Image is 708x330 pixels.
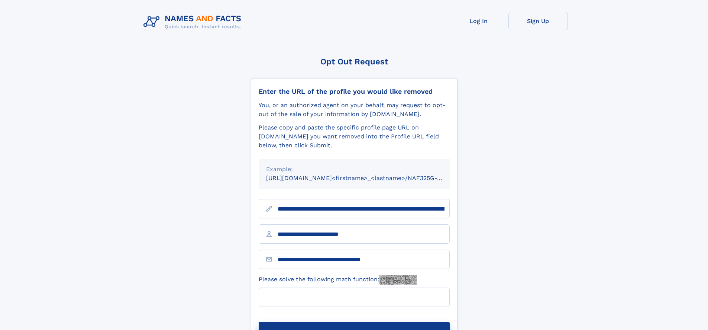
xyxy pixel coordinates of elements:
div: You, or an authorized agent on your behalf, may request to opt-out of the sale of your informatio... [259,101,450,119]
small: [URL][DOMAIN_NAME]<firstname>_<lastname>/NAF325G-xxxxxxxx [266,174,464,182]
label: Please solve the following math function: [259,275,417,285]
a: Sign Up [508,12,568,30]
div: Example: [266,165,442,174]
img: Logo Names and Facts [140,12,248,32]
div: Opt Out Request [251,57,458,66]
a: Log In [449,12,508,30]
div: Please copy and paste the specific profile page URL on [DOMAIN_NAME] you want removed into the Pr... [259,123,450,150]
div: Enter the URL of the profile you would like removed [259,87,450,96]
